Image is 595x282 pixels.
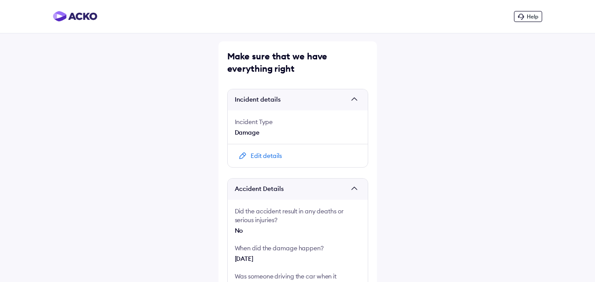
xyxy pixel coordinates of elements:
[235,254,361,263] div: [DATE]
[235,207,361,224] div: Did the accident result in any deaths or serious injuries?
[235,244,361,253] div: When did the damage happen?
[227,50,368,75] div: Make sure that we have everything right
[235,128,361,137] div: Damage
[235,226,361,235] div: No
[251,151,282,160] div: Edit details
[235,95,347,104] span: Incident details
[527,13,538,20] span: Help
[53,11,97,22] img: horizontal-gradient.png
[235,117,361,126] div: Incident Type
[235,185,347,194] span: Accident Details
